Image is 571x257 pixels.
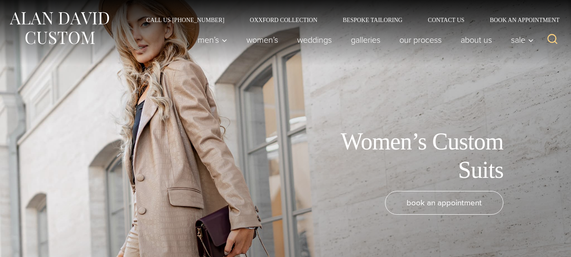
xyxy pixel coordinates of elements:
[407,196,482,209] span: book an appointment
[415,17,477,23] a: Contact Us
[313,127,503,184] h1: Women’s Custom Suits
[542,30,563,50] button: View Search Form
[390,31,451,48] a: Our Process
[477,17,563,23] a: Book an Appointment
[385,191,503,215] a: book an appointment
[237,17,330,23] a: Oxxford Collection
[511,36,534,44] span: Sale
[342,31,390,48] a: Galleries
[8,9,110,47] img: Alan David Custom
[134,17,563,23] nav: Secondary Navigation
[198,36,227,44] span: Men’s
[189,31,538,48] nav: Primary Navigation
[134,17,237,23] a: Call Us [PHONE_NUMBER]
[330,17,415,23] a: Bespoke Tailoring
[451,31,502,48] a: About Us
[288,31,342,48] a: weddings
[237,31,288,48] a: Women’s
